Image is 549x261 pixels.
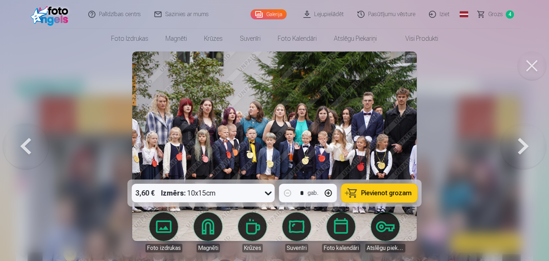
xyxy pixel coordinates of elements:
a: Atslēgu piekariņi [325,29,385,49]
a: Atslēgu piekariņi [365,212,405,252]
a: Galerija [251,9,287,19]
div: 10x15cm [161,184,216,202]
span: Grozs [488,10,503,19]
span: Pievienot grozam [361,190,412,196]
a: Foto kalendāri [321,212,361,252]
a: Foto kalendāri [269,29,325,49]
span: 4 [506,10,514,19]
div: Foto kalendāri [322,244,360,252]
strong: Izmērs : [161,188,186,198]
div: Magnēti [197,244,220,252]
a: Krūzes [196,29,231,49]
a: Suvenīri [277,212,317,252]
div: Suvenīri [285,244,308,252]
a: Krūzes [232,212,272,252]
a: Foto izdrukas [103,29,157,49]
div: gab. [308,189,318,197]
a: Magnēti [157,29,196,49]
div: Foto izdrukas [145,244,182,252]
a: Suvenīri [231,29,269,49]
div: Krūzes [242,244,263,252]
a: Magnēti [188,212,228,252]
a: Foto izdrukas [144,212,184,252]
a: Visi produkti [385,29,447,49]
img: /fa3 [31,3,72,26]
div: 3,60 € [132,184,158,202]
button: Pievienot grozam [341,184,417,202]
div: Atslēgu piekariņi [365,244,405,252]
